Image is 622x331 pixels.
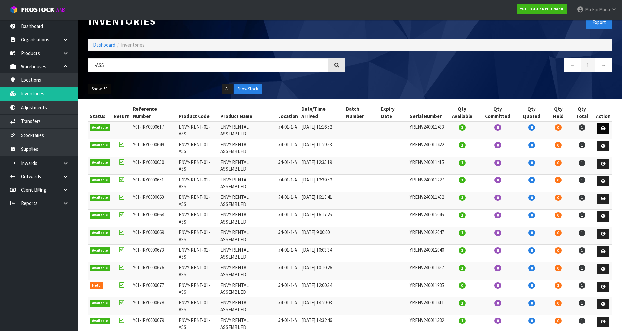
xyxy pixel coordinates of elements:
td: [DATE] 16:17:25 [300,210,344,227]
span: 0 [528,124,535,131]
td: ENVY RENTAL ASSEMBLED [219,227,277,245]
td: 54-01-1-A [277,227,300,245]
td: ENVY-RENT-01-ASS [177,244,219,262]
span: Available [90,124,110,131]
th: Date/Time Arrived [300,104,344,121]
td: YRENV240012040 [408,244,446,262]
td: ENVY RENTAL ASSEMBLED [219,139,277,157]
span: 0 [494,212,501,218]
td: YRENV240011422 [408,139,446,157]
td: ENVY RENTAL ASSEMBLED [219,262,277,280]
td: 54-01-1-A [277,280,300,297]
span: Held [90,282,103,289]
td: ENVY RENTAL ASSEMBLED [219,210,277,227]
span: 1 [579,247,585,254]
span: 0 [555,247,562,254]
span: 1 [555,282,562,289]
th: Qty Total [570,104,594,121]
td: Y01-IRY0000677 [131,280,177,297]
h1: Inventories [88,15,345,27]
td: [DATE] 10:10:26 [300,262,344,280]
span: 0 [555,177,562,183]
th: Reference Number [131,104,177,121]
span: 0 [528,282,535,289]
span: 0 [528,195,535,201]
td: 54-01-1-A [277,210,300,227]
td: 54-01-1-A [277,139,300,157]
td: Y01-IRY0000676 [131,262,177,280]
span: Available [90,142,110,149]
td: ENVY-RENT-01-ASS [177,210,219,227]
td: YRENV240011411 [408,297,446,315]
span: Mana [599,7,610,13]
span: 1 [579,282,585,289]
span: 0 [528,230,535,236]
span: 1 [459,230,466,236]
td: Y01-IRY0000673 [131,244,177,262]
td: Y01-IRY0000617 [131,121,177,139]
span: 0 [494,142,501,148]
a: Dashboard [93,42,115,48]
span: 1 [459,300,466,306]
td: 54-01-1-A [277,174,300,192]
span: 1 [579,195,585,201]
span: 0 [555,265,562,271]
span: 1 [459,124,466,131]
button: Show: 50 [88,84,111,94]
span: 0 [459,282,466,289]
th: Return [112,104,131,121]
td: ENVY-RENT-01-ASS [177,297,219,315]
td: [DATE] 16:13:41 [300,192,344,210]
nav: Page navigation [355,58,613,74]
span: 1 [579,177,585,183]
span: Available [90,195,110,201]
td: YRENV240011433 [408,121,446,139]
span: 0 [528,265,535,271]
span: 1 [459,142,466,148]
td: ENVY RENTAL ASSEMBLED [219,297,277,315]
span: 0 [494,282,501,289]
th: Expiry Date [379,104,408,121]
a: → [595,58,612,72]
td: ENVY-RENT-01-ASS [177,121,219,139]
th: Qty Quoted [517,104,547,121]
span: ProStock [21,6,54,14]
span: 0 [555,142,562,148]
span: 0 [528,212,535,218]
span: 0 [494,230,501,236]
td: [DATE] 9:00:00 [300,227,344,245]
td: 54-01-1-A [277,157,300,174]
span: 1 [459,160,466,166]
td: ENVY-RENT-01-ASS [177,192,219,210]
span: 0 [528,160,535,166]
span: Available [90,230,110,236]
span: 1 [579,212,585,218]
td: YRENV240011415 [408,157,446,174]
span: 0 [528,142,535,148]
span: Available [90,177,110,183]
td: 54-01-1-A [277,244,300,262]
small: WMS [56,7,66,13]
span: 0 [555,160,562,166]
th: Qty Available [446,104,479,121]
td: Y01-IRY0000678 [131,297,177,315]
th: Qty Committed [479,104,517,121]
span: Available [90,300,110,307]
span: 0 [494,160,501,166]
th: Location [277,104,300,121]
td: [DATE] 11:29:53 [300,139,344,157]
td: YRENV240011452 [408,192,446,210]
span: Ma Epi [585,7,598,13]
td: Y01-IRY0000663 [131,192,177,210]
span: 1 [459,195,466,201]
td: ENVY-RENT-01-ASS [177,227,219,245]
th: Batch Number [344,104,379,121]
span: 0 [555,318,562,324]
span: 0 [494,318,501,324]
td: ENVY RENTAL ASSEMBLED [219,121,277,139]
span: 0 [555,195,562,201]
th: Product Name [219,104,277,121]
td: [DATE] 10:03:34 [300,244,344,262]
td: ENVY RENTAL ASSEMBLED [219,157,277,174]
td: [DATE] 12:35:19 [300,157,344,174]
